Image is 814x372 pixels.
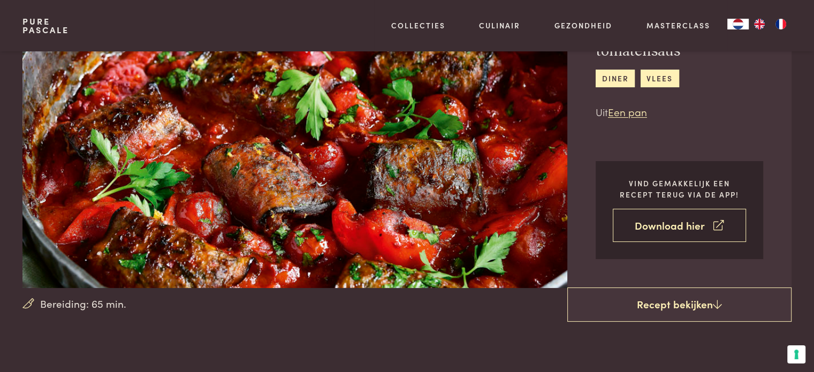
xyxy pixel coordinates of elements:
[479,20,520,31] a: Culinair
[641,70,679,87] a: vlees
[596,104,763,120] p: Uit
[22,17,69,34] a: PurePascale
[727,19,749,29] a: NL
[613,209,746,242] a: Download hier
[596,70,635,87] a: diner
[554,20,612,31] a: Gezondheid
[567,287,792,322] a: Recept bekijken
[749,19,792,29] ul: Language list
[613,178,746,200] p: Vind gemakkelijk een recept terug via de app!
[40,296,126,312] span: Bereiding: 65 min.
[749,19,770,29] a: EN
[608,104,647,119] a: Een pan
[646,20,710,31] a: Masterclass
[770,19,792,29] a: FR
[727,19,792,29] aside: Language selected: Nederlands
[391,20,445,31] a: Collecties
[727,19,749,29] div: Language
[787,345,805,363] button: Uw voorkeuren voor toestemming voor trackingtechnologieën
